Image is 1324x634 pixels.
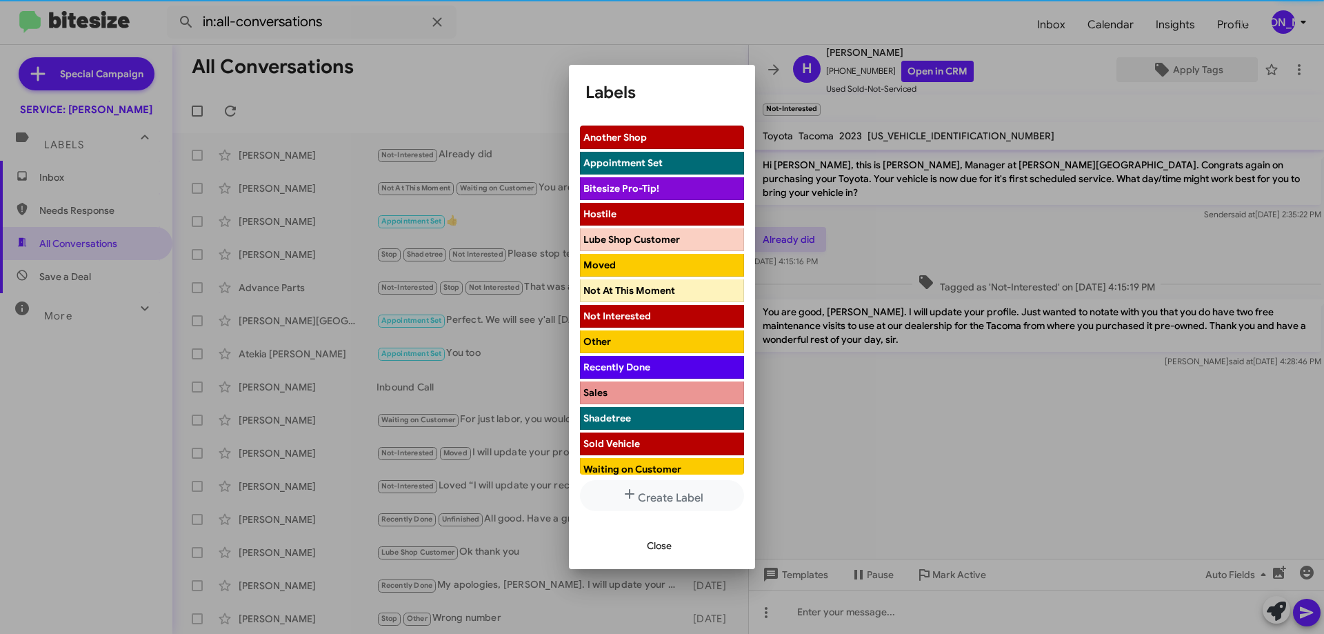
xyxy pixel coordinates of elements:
span: Hostile [583,208,616,220]
span: Shadetree [583,412,631,424]
span: Lube Shop Customer [583,233,680,246]
span: Appointment Set [583,157,663,169]
span: Sales [583,386,608,399]
button: Create Label [580,480,744,511]
span: Recently Done [583,361,650,373]
span: Other [583,335,611,348]
span: Waiting on Customer [583,463,681,475]
button: Close [636,533,683,558]
span: Not Interested [583,310,651,322]
span: Sold Vehicle [583,437,640,450]
h1: Labels [585,81,739,103]
span: Close [647,533,672,558]
span: Not At This Moment [583,284,675,297]
span: Moved [583,259,616,271]
span: Another Shop [583,131,647,143]
span: Bitesize Pro-Tip! [583,182,659,195]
